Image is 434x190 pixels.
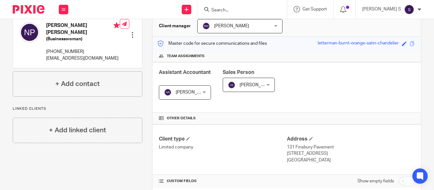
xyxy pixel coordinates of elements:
span: [PERSON_NAME] [240,83,275,87]
span: Get Support [302,7,327,11]
img: svg%3E [228,81,235,89]
h4: CUSTOM FIELDS [159,179,287,184]
h5: (Businesswoman) [46,36,120,42]
span: Sales Person [223,70,254,75]
p: [STREET_ADDRESS] [287,150,415,157]
div: letterman-burnt-orange-satin-chandelier [318,40,399,47]
p: 131 Finsbury Pavement [287,144,415,150]
p: Limited company [159,144,287,150]
i: Primary [113,22,120,29]
img: Pixie [13,5,44,14]
span: Assistant Accountant [159,70,211,75]
input: Search [211,8,268,13]
h3: Client manager [159,23,191,29]
h4: Client type [159,136,287,142]
img: svg%3E [202,22,210,30]
p: [PHONE_NUMBER] [46,49,120,55]
img: svg%3E [164,88,172,96]
span: [PERSON_NAME] [214,24,249,28]
span: Other details [167,116,196,121]
label: Show empty fields [357,178,394,184]
span: [PERSON_NAME] [176,90,211,95]
p: [EMAIL_ADDRESS][DOMAIN_NAME] [46,55,120,62]
img: svg%3E [19,22,40,43]
h4: [PERSON_NAME] [PERSON_NAME] [46,22,120,36]
p: Master code for secure communications and files [157,40,267,47]
img: svg%3E [404,4,414,15]
h4: + Add linked client [49,125,106,135]
span: Team assignments [167,54,205,59]
p: Linked clients [13,106,142,111]
h4: Address [287,136,415,142]
h4: + Add contact [55,79,100,89]
p: [GEOGRAPHIC_DATA] [287,157,415,163]
p: [PERSON_NAME] S [362,6,401,12]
